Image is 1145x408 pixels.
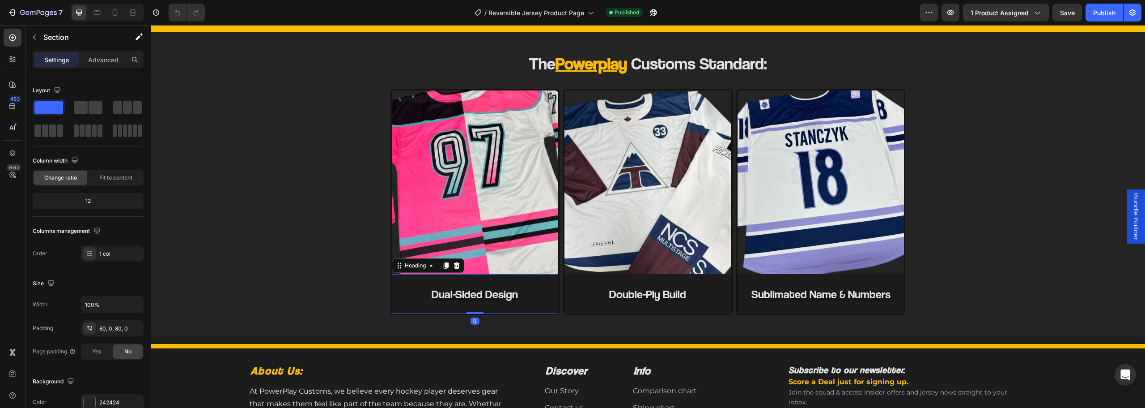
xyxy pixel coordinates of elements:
[8,95,21,103] div: 450
[4,4,67,21] button: 7
[99,174,132,182] span: Fit to content
[394,359,439,374] a: Our Story
[92,348,101,356] span: Yes
[33,348,76,356] div: Page padding
[99,250,141,258] div: 1 col
[394,361,428,370] span: Our Story
[971,8,1029,17] span: 1 product assigned
[482,361,546,370] span: Comparison chart
[33,249,47,258] div: Order
[33,376,76,388] div: Background
[482,378,524,387] span: Sizing chart
[44,174,77,182] span: Change ratio
[638,339,755,350] span: Subscribe to our newsletter.
[414,65,581,249] img: gempages_566822059041096785-a7233fff-ac37-423c-b5dc-94b22b78f2c4.png
[241,65,408,249] img: gempages_566822059041096785-9984500e-67ab-47b1-829d-6353b345526c.png
[638,363,857,381] span: Join the squad & access insider offers and jersey news straight to your inbox.
[34,195,142,207] div: 12
[394,338,438,353] h2: Discover
[320,292,329,300] div: 0
[252,236,277,245] div: Heading
[981,168,990,215] span: Bundle Builder
[482,376,535,391] a: Sizing chart
[124,348,131,356] span: No
[241,249,408,289] h2: Dual-Sided Design
[7,164,21,171] div: Beta
[1086,4,1123,21] button: Publish
[405,28,476,48] u: Powerplay
[484,8,487,17] span: /
[169,4,205,21] div: Undo/Redo
[488,8,584,17] span: Reversible Jersey Product Page
[482,338,604,353] h2: Info
[482,359,557,374] a: Comparison chart
[99,399,141,407] div: 242424
[151,25,1145,408] iframe: Design area
[378,28,405,48] span: The
[615,9,639,17] span: Published
[33,155,80,167] div: Column width
[587,65,754,249] img: gempages_566822059041096785-d48f3379-bf8d-4614-aed3-885beb079084.png
[33,324,53,332] div: Padding
[33,301,47,309] div: Width
[59,7,63,18] p: 7
[1093,8,1115,17] div: Publish
[99,338,361,353] h2: About Us:
[33,85,63,97] div: Layout
[44,55,69,64] p: Settings
[963,4,1049,21] button: 1 product assigned
[81,296,143,313] input: Auto
[480,28,616,48] span: Customs Standard:
[1115,364,1136,386] div: Open Intercom Messenger
[414,249,581,289] h2: double-ply build
[33,225,102,237] div: Columns management
[394,376,444,391] a: Contact us
[43,32,117,43] p: Section
[587,249,754,289] h2: Sublimated Name & Numbers
[33,278,56,290] div: Size
[88,55,119,64] p: Advanced
[33,398,47,406] div: Color
[1060,9,1075,17] span: Save
[394,378,433,387] span: Contact us
[1052,4,1082,21] button: Save
[99,325,141,333] div: 80, 0, 80, 0
[638,352,758,361] span: Score a Deal just for signing up.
